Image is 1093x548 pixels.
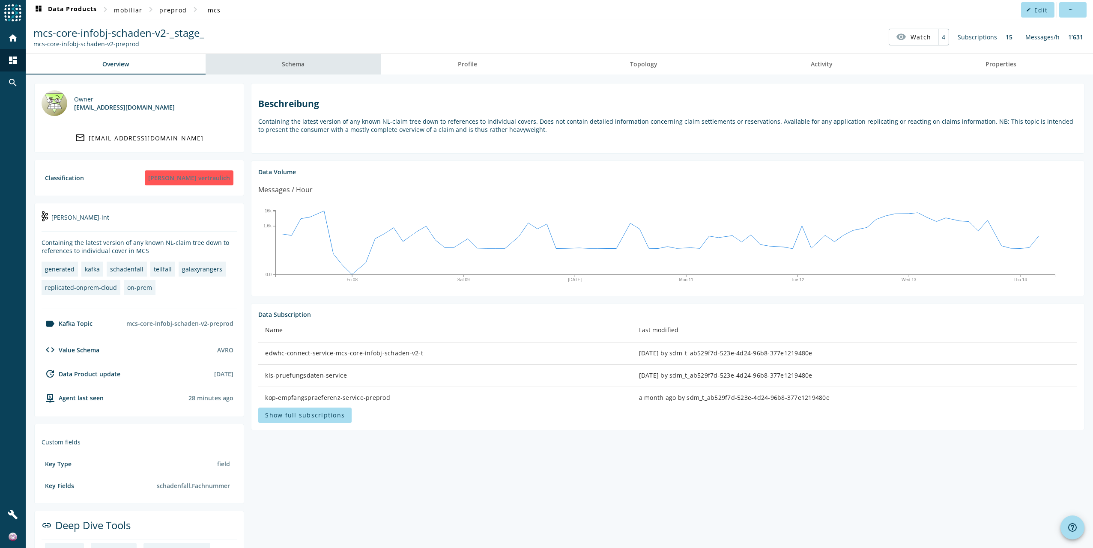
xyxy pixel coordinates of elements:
[985,61,1016,67] span: Properties
[153,478,233,493] div: schadenfall.Fachnummer
[679,277,694,282] text: Mon 11
[265,371,625,380] div: kis-pruefungsdaten-service
[902,277,917,282] text: Wed 13
[42,520,52,530] mat-icon: link
[258,408,352,423] button: Show full subscriptions
[74,103,175,111] div: [EMAIL_ADDRESS][DOMAIN_NAME]
[110,2,146,18] button: mobiliar
[42,393,104,403] div: agent-env-preprod
[45,369,55,379] mat-icon: update
[45,482,74,490] div: Key Fields
[110,265,143,273] div: schadenfall
[208,6,221,14] span: mcs
[632,387,1077,409] td: a month ago by sdm_t_ab529f7d-523e-4d24-96b8-377e1219480e
[45,265,75,273] div: generated
[8,33,18,43] mat-icon: home
[45,319,55,329] mat-icon: label
[632,365,1077,387] td: [DATE] by sdm_t_ab529f7d-523e-4d24-96b8-377e1219480e
[42,130,237,146] a: [EMAIL_ADDRESS][DOMAIN_NAME]
[114,6,142,14] span: mobiliar
[266,272,272,277] text: 0.0
[258,117,1077,134] p: Containing the latest version of any known NL-claim tree down to references to individual covers....
[8,55,18,66] mat-icon: dashboard
[938,29,949,45] div: 4
[33,40,204,48] div: Kafka Topic: mcs-core-infobj-schaden-v2-preprod
[89,134,204,142] div: [EMAIL_ADDRESS][DOMAIN_NAME]
[45,283,117,292] div: replicated-onprem-cloud
[33,5,44,15] mat-icon: dashboard
[156,2,190,18] button: preprod
[458,61,477,67] span: Profile
[42,438,237,446] div: Custom fields
[42,518,237,539] div: Deep Dive Tools
[145,170,233,185] div: [PERSON_NAME] vertraulich
[568,277,582,282] text: [DATE]
[42,90,67,116] img: galaxyrangers@mobi.ch
[457,277,470,282] text: Sat 09
[265,208,272,213] text: 16k
[632,319,1077,342] th: Last modified
[791,277,804,282] text: Tue 12
[123,316,237,331] div: mcs-core-infobj-schaden-v2-preprod
[265,411,345,419] span: Show full subscriptions
[1026,7,1031,12] mat-icon: edit
[159,6,187,14] span: preprod
[42,238,237,255] div: Containing the latest version of any known NL-claim tree down to references to individual cover i...
[74,95,175,103] div: Owner
[217,346,233,354] div: AVRO
[630,61,657,67] span: Topology
[42,211,48,221] img: kafka-int
[8,509,18,520] mat-icon: build
[214,370,233,378] div: [DATE]
[896,32,906,42] mat-icon: visibility
[282,61,305,67] span: Schema
[1034,6,1048,14] span: Edit
[258,185,313,195] div: Messages / Hour
[200,2,228,18] button: mcs
[75,133,85,143] mat-icon: mail_outline
[45,174,84,182] div: Classification
[45,460,72,468] div: Key Type
[258,310,1077,319] div: Data Subscription
[102,61,129,67] span: Overview
[33,5,97,15] span: Data Products
[1068,7,1072,12] mat-icon: more_horiz
[100,4,110,15] mat-icon: chevron_right
[1014,277,1027,282] text: Thu 14
[4,4,21,21] img: spoud-logo.svg
[188,394,233,402] div: Agents typically reports every 15min to 1h
[214,456,233,471] div: field
[953,29,1001,45] div: Subscriptions
[182,265,222,273] div: galaxyrangers
[265,393,625,402] div: kop-empfangspraeferenz-service-preprod
[1001,29,1017,45] div: 15
[263,223,272,228] text: 1.6k
[33,26,204,40] span: mcs-core-infobj-schaden-v2-_stage_
[911,30,931,45] span: Watch
[258,98,1077,110] h2: Beschreibung
[30,2,100,18] button: Data Products
[1021,29,1064,45] div: Messages/h
[42,345,99,355] div: Value Schema
[632,342,1077,365] td: [DATE] by sdm_t_ab529f7d-523e-4d24-96b8-377e1219480e
[1067,522,1078,533] mat-icon: help_outline
[45,345,55,355] mat-icon: code
[258,168,1077,176] div: Data Volume
[42,369,120,379] div: Data Product update
[146,4,156,15] mat-icon: chevron_right
[9,533,17,541] img: a89d8f7a0df1ac55ca58e9800e305364
[154,265,172,273] div: teilfall
[42,319,93,329] div: Kafka Topic
[127,283,152,292] div: on-prem
[8,77,18,88] mat-icon: search
[347,277,358,282] text: Fri 08
[85,265,100,273] div: kafka
[258,319,632,342] th: Name
[42,210,237,232] div: [PERSON_NAME]-int
[889,29,938,45] button: Watch
[1021,2,1054,18] button: Edit
[190,4,200,15] mat-icon: chevron_right
[1064,29,1087,45] div: 1’631
[265,349,625,357] div: edwhc-connect-service-mcs-core-infobj-schaden-v2-t
[811,61,833,67] span: Activity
